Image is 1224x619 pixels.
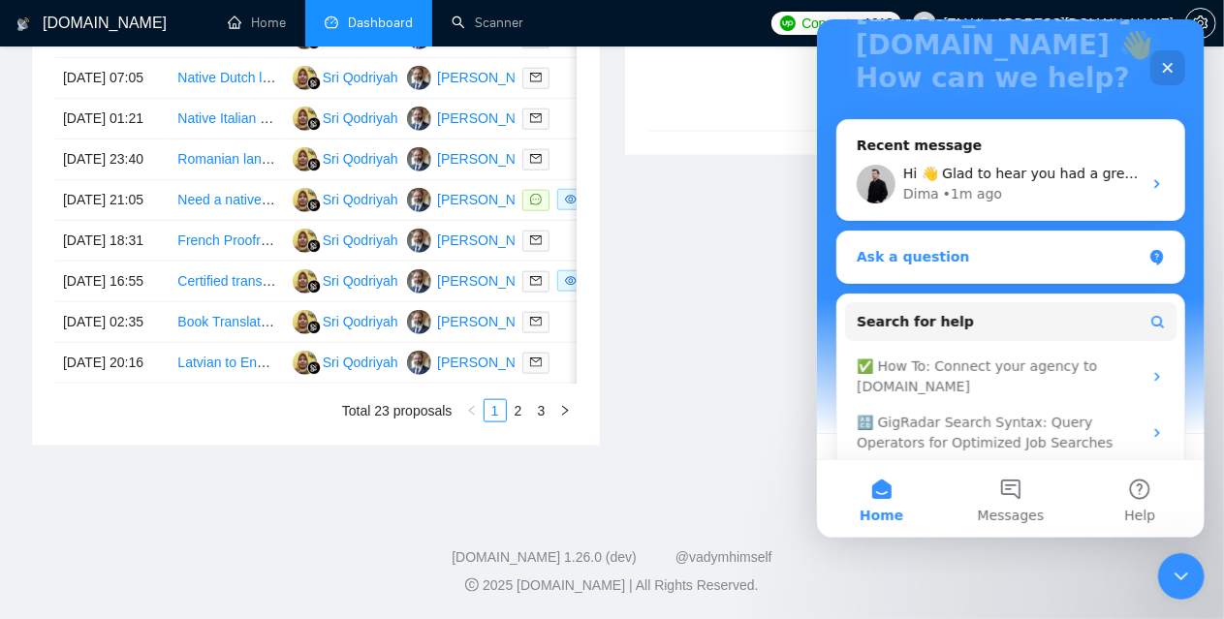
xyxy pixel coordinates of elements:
[323,108,398,129] div: Sri Qodriyah
[323,148,398,170] div: Sri Qodriyah
[530,316,542,327] span: mail
[437,148,549,170] div: [PERSON_NAME]
[530,234,542,246] span: mail
[675,549,772,565] a: @vadymhimself
[170,99,284,139] td: Native Italian Copywriters for iGaming Project Needed
[565,275,577,287] span: eye
[407,191,549,206] a: GJ[PERSON_NAME]
[407,147,431,171] img: GJ
[407,354,549,369] a: GJ[PERSON_NAME]
[55,262,170,302] td: [DATE] 16:55
[129,441,258,518] button: Messages
[437,352,549,373] div: [PERSON_NAME]
[170,262,284,302] td: Certified translation Hebrew to English (1030 words)
[437,270,549,292] div: [PERSON_NAME]
[437,230,549,251] div: [PERSON_NAME]
[323,230,398,251] div: Sri Qodriyah
[323,270,398,292] div: Sri Qodriyah
[55,343,170,384] td: [DATE] 20:16
[559,405,571,417] span: right
[553,399,577,422] button: right
[161,489,228,503] span: Messages
[293,272,398,288] a: SQSri Qodriyah
[259,441,388,518] button: Help
[293,351,317,375] img: SQ
[407,66,431,90] img: GJ
[452,549,637,565] a: [DOMAIN_NAME] 1.26.0 (dev)
[307,158,321,171] img: gigradar-bm.png
[293,188,317,212] img: SQ
[307,321,321,334] img: gigradar-bm.png
[437,108,549,129] div: [PERSON_NAME]
[177,355,406,370] a: Latvian to English translation - [DATE]
[170,343,284,384] td: Latvian to English translation - Today
[307,117,321,131] img: gigradar-bm.png
[323,67,398,88] div: Sri Qodriyah
[530,275,542,287] span: mail
[40,337,325,378] div: ✅ How To: Connect your agency to [DOMAIN_NAME]
[16,575,1208,596] div: 2025 [DOMAIN_NAME] | All Rights Reserved.
[342,399,453,422] li: Total 23 proposals
[307,199,321,212] img: gigradar-bm.png
[177,110,502,126] a: Native Italian Copywriters for iGaming Project Needed
[323,352,398,373] div: Sri Qodriyah
[293,229,317,253] img: SQ
[307,361,321,375] img: gigradar-bm.png
[437,67,549,88] div: [PERSON_NAME]
[19,211,368,264] div: Ask a question
[460,399,484,422] button: left
[437,311,549,332] div: [PERSON_NAME]
[170,302,284,343] td: Book Translation Project: English to Spanish (short book - psychology & philosophy)
[55,221,170,262] td: [DATE] 18:31
[407,188,431,212] img: GJ
[43,489,86,503] span: Home
[55,139,170,180] td: [DATE] 23:40
[40,228,325,248] div: Ask a question
[817,19,1205,538] iframe: Intercom live chat
[293,232,398,247] a: SQSri Qodriyah
[170,180,284,221] td: Need a native Hebrew translator and proofreader
[407,313,549,328] a: GJ[PERSON_NAME]
[16,9,30,40] img: logo
[530,194,542,205] span: message
[452,15,523,31] a: searchScanner
[333,31,368,66] div: Close
[407,69,549,84] a: GJ[PERSON_NAME]
[170,139,284,180] td: Romanian language conversation recording project
[293,107,317,131] img: SQ
[28,386,360,442] div: 🔠 GigRadar Search Syntax: Query Operators for Optimized Job Searches
[170,58,284,99] td: Native Dutch language two person conversation recording
[293,69,398,84] a: SQSri Qodriyah
[28,283,360,322] button: Search for help
[55,302,170,343] td: [DATE] 02:35
[55,180,170,221] td: [DATE] 21:05
[530,153,542,165] span: mail
[293,354,398,369] a: SQSri Qodriyah
[307,280,321,294] img: gigradar-bm.png
[293,109,398,125] a: SQSri Qodriyah
[407,310,431,334] img: GJ
[170,221,284,262] td: French Proofreader Needed for Menu Items (Quick Turnaround)
[177,232,561,248] a: French Proofreader Needed for Menu Items (Quick Turnaround)
[307,77,321,90] img: gigradar-bm.png
[407,109,549,125] a: GJ[PERSON_NAME]
[553,399,577,422] li: Next Page
[664,63,1154,84] div: No data
[307,489,338,503] span: Help
[55,99,170,139] td: [DATE] 01:21
[40,293,157,313] span: Search for help
[126,165,185,185] div: • 1m ago
[864,13,894,34] span: 1018
[407,269,431,294] img: GJ
[228,15,286,31] a: homeHome
[485,400,506,421] a: 1
[323,311,398,332] div: Sri Qodriyah
[293,313,398,328] a: SQSri Qodriyah
[1186,15,1215,31] span: setting
[1185,8,1216,39] button: setting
